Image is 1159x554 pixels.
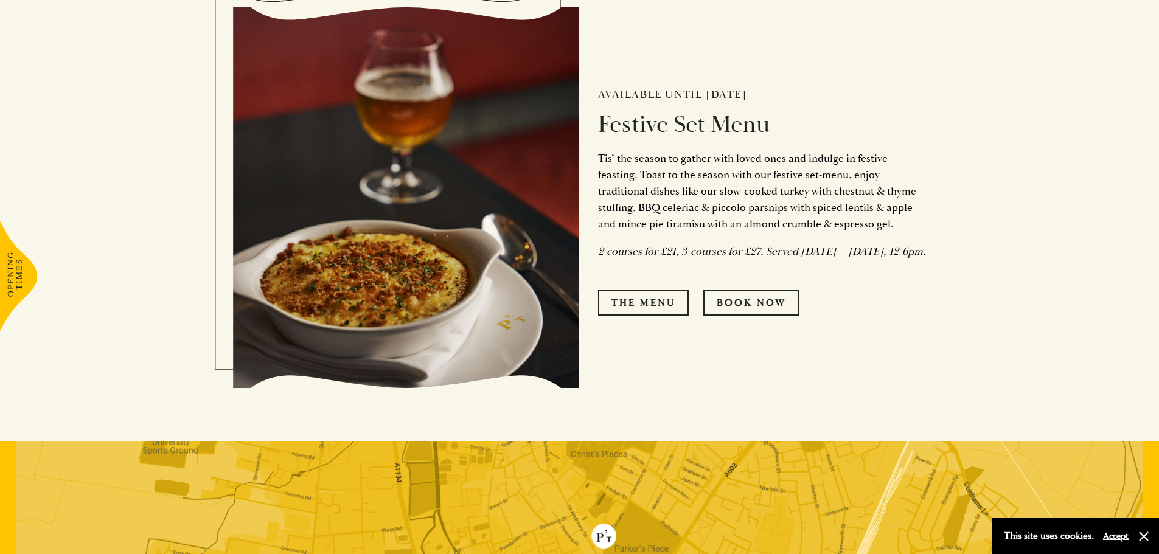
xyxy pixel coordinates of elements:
em: 2-courses for £21, 3-courses for £27. Served [DATE] – [DATE], 12-6pm. [598,244,926,258]
p: This site uses cookies. [1004,527,1094,545]
button: Close and accept [1138,530,1150,542]
a: Book Now [703,290,799,316]
button: Accept [1103,530,1129,542]
a: The Menu [598,290,689,316]
h2: Available until [DATE] [598,88,927,102]
h2: Festive Set Menu [598,110,927,139]
p: Tis’ the season to gather with loved ones and indulge in festive feasting. Toast to the season wi... [598,150,927,232]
